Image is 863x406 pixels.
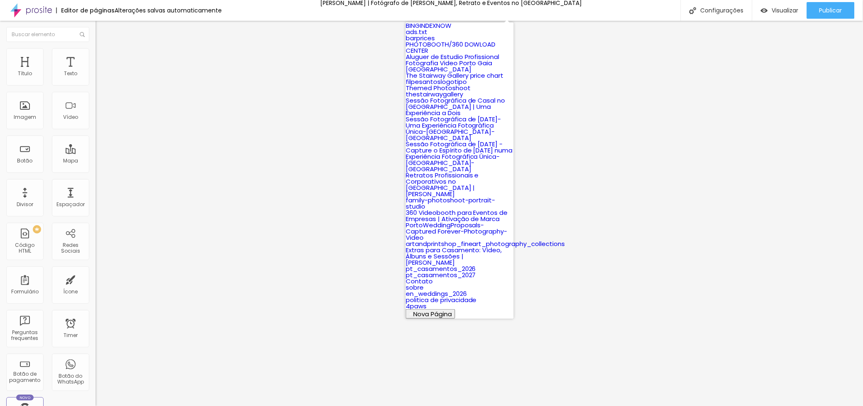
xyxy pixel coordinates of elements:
a: Contato [406,277,433,285]
div: Botão do WhatsApp [54,373,87,385]
button: Nova Página [406,309,455,319]
a: BINGINDEXNOW [406,21,451,30]
a: pt_casamentos_2026 [406,264,476,273]
a: Sessão Fotográfica de [DATE] -Capture o Espírito de [DATE] numa Experiência Fotográfica Única-[GE... [406,140,513,173]
div: Texto [64,71,77,76]
img: Icone [80,32,85,37]
a: 4paws [406,302,427,310]
div: Espaçador [56,202,85,207]
a: 360 Videobooth para Eventos de Empresas | Ativação de Marca [406,208,508,223]
a: PHOTOBOOTH/360 DOWLOAD CENTER [406,40,496,55]
div: Botão de pagamento [8,371,41,383]
div: Título [18,71,32,76]
div: Timer [64,332,78,338]
div: Divisor [17,202,33,207]
div: Vídeo [63,114,78,120]
a: sobre [406,283,424,292]
span: Nova Página [413,310,452,318]
div: Alterações salvas automaticamente [115,7,222,13]
span: Publicar [819,7,842,14]
img: Icone [689,7,696,14]
input: Buscar elemento [6,27,89,42]
button: Publicar [807,2,855,19]
img: view-1.svg [761,7,768,14]
div: Mapa [63,158,78,164]
a: The Stairway Gallery price chart [406,71,504,80]
div: Editor de páginas [56,7,115,13]
div: Novo [16,395,34,401]
iframe: Editor [96,21,863,406]
a: Sessão Fotográfica de [DATE]-Uma Experiência Fotográfica Única-[GEOGRAPHIC_DATA]-[GEOGRAPHIC_DATA] [406,115,501,142]
a: Retratos Profissionais e Corporativos no [GEOGRAPHIC_DATA] | [PERSON_NAME] [406,171,479,198]
div: Perguntas frequentes [8,330,41,342]
a: PortoWeddingProposals-Captured Forever-Photography-Video [406,221,508,242]
div: Imagem [14,114,36,120]
a: politica de privacidade [406,295,477,304]
a: Extras para Casamento: Vídeo, Álbuns e Sessões | [PERSON_NAME] [406,246,502,267]
div: Código HTML [8,242,41,254]
div: Redes Sociais [54,242,87,254]
a: family-photoshoot-portrait-studio [406,196,495,211]
a: Themed Photoshoot [406,84,471,92]
div: Ícone [64,289,78,295]
a: filpesantoslogotipo [406,77,467,86]
div: Botão [17,158,33,164]
a: barprices [406,34,435,42]
div: Formulário [11,289,39,295]
a: artandprintshop_fineart_photography_collections [406,239,565,248]
a: Sessão Fotográfica de Casal no [GEOGRAPHIC_DATA] | Uma Experiência a Dois [406,96,505,117]
a: thestairwaygallery [406,90,463,98]
a: ads.txt [406,27,427,36]
span: Visualizar [772,7,799,14]
button: Visualizar [753,2,807,19]
a: Aluguer de Estudio Profissional Fotografia Video Porto Gaia [GEOGRAPHIC_DATA] [406,52,500,74]
a: pt_casamentos_2027 [406,271,476,279]
a: en_weddings_2026 [406,289,467,298]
